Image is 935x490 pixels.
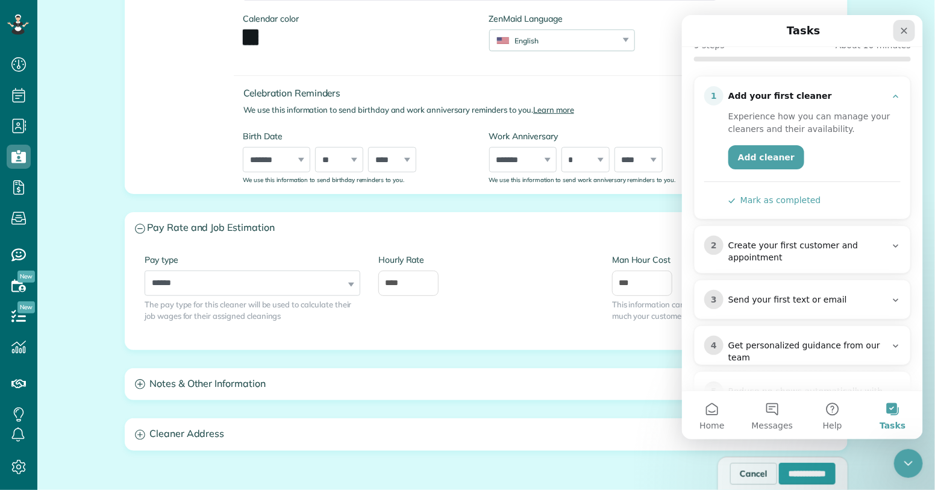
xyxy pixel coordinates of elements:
[612,299,828,322] span: This information can be used to automatically calculate how much your customers owe you for an ap...
[243,104,726,116] p: We use this information to send birthday and work anniversary reminders to you.
[489,13,635,25] label: ZenMaid Language
[125,369,847,400] a: Notes & Other Information
[612,254,828,266] label: Man Hour Cost
[243,130,471,142] label: Birth Date
[145,299,360,322] span: The pay type for this cleaner will be used to calculate their job wages for their assigned cleanings
[145,254,360,266] label: Pay type
[125,419,847,450] a: Cleaner Address
[17,301,35,313] span: New
[243,30,258,45] button: toggle color picker dialog
[894,449,923,478] iframe: Intercom live chat
[17,271,35,283] span: New
[243,88,726,98] h4: Celebration Reminders
[682,15,923,439] iframe: Intercom live chat
[490,36,619,46] div: English
[533,105,574,115] a: Learn more
[243,176,404,183] sub: We use this information to send birthday reminders to you.
[125,213,847,243] a: Pay Rate and Job Estimation
[243,13,298,25] label: Calendar color
[489,130,717,142] label: Work Anniversary
[489,176,675,183] sub: We use this information to send work anniversary reminders to you.
[730,463,777,485] a: Cancel
[378,254,594,266] label: Hourly Rate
